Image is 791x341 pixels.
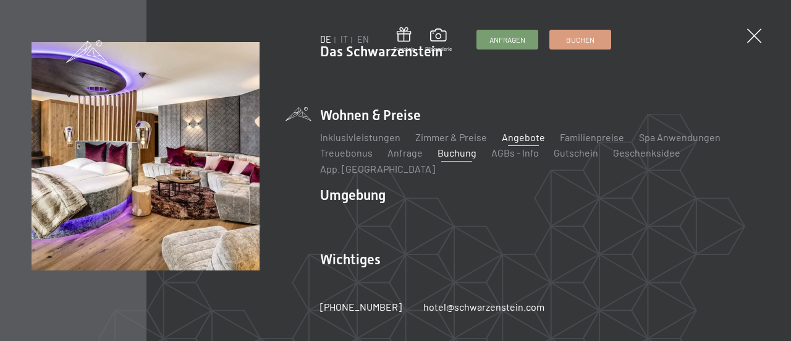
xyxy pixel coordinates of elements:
a: Buchung [438,147,476,158]
a: Bildergalerie [425,28,452,52]
a: Anfragen [477,30,538,49]
a: [PHONE_NUMBER] [320,300,402,314]
a: IT [341,34,348,45]
a: DE [320,34,331,45]
span: Gutschein [394,46,415,53]
a: Gutschein [394,27,415,53]
a: AGBs - Info [491,147,539,158]
a: Treuebonus [320,147,373,158]
a: Buchen [550,30,611,49]
a: Angebote [502,131,545,143]
span: Anfragen [489,35,525,45]
span: Buchen [566,35,594,45]
a: Zimmer & Preise [415,131,487,143]
a: Inklusivleistungen [320,131,400,143]
a: Familienpreise [560,131,624,143]
a: App. [GEOGRAPHIC_DATA] [320,163,435,175]
a: EN [357,34,369,45]
a: Anfrage [387,147,423,158]
a: Spa Anwendungen [639,131,721,143]
a: Geschenksidee [613,147,680,158]
a: hotel@schwarzenstein.com [423,300,544,314]
span: [PHONE_NUMBER] [320,301,402,313]
span: Bildergalerie [425,46,452,53]
a: Gutschein [554,147,598,158]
